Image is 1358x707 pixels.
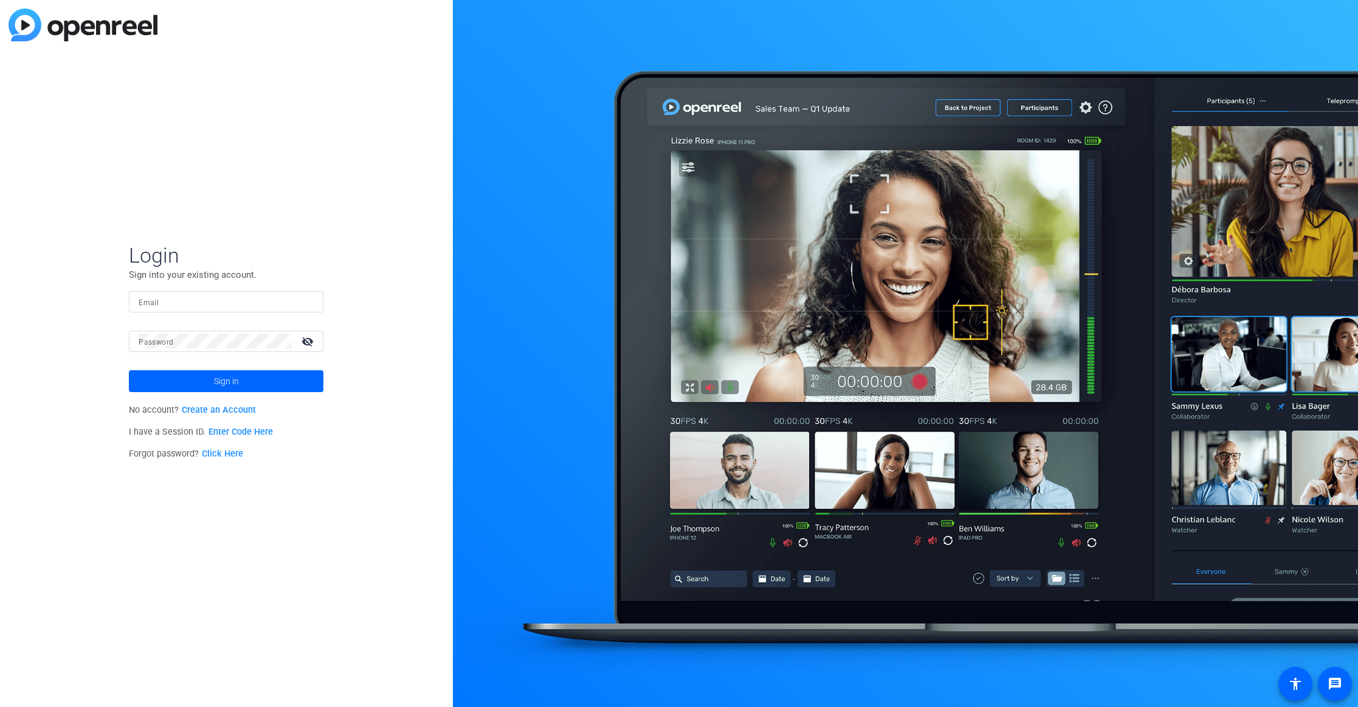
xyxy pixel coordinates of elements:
[1328,677,1342,691] mat-icon: message
[9,9,157,41] img: blue-gradient.svg
[129,243,323,268] span: Login
[139,298,159,307] mat-label: Email
[182,405,256,415] a: Create an Account
[139,294,314,309] input: Enter Email Address
[139,338,173,347] mat-label: Password
[202,449,243,459] a: Click Here
[209,427,273,437] a: Enter Code Here
[129,268,323,281] p: Sign into your existing account.
[1288,677,1303,691] mat-icon: accessibility
[294,333,323,350] mat-icon: visibility_off
[129,449,243,459] span: Forgot password?
[129,405,256,415] span: No account?
[129,370,323,392] button: Sign in
[214,366,239,396] span: Sign in
[129,427,273,437] span: I have a Session ID.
